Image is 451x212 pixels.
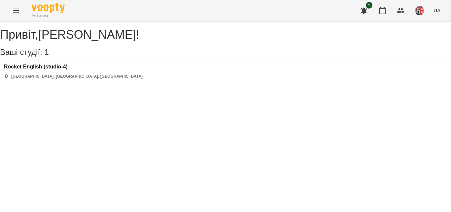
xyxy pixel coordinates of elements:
[8,3,24,19] button: Menu
[434,7,440,14] span: UA
[415,6,424,15] img: d0017d71dfde334b29fd95c5111e321b.jpeg
[366,2,372,9] span: 9
[11,74,143,79] p: [GEOGRAPHIC_DATA], [GEOGRAPHIC_DATA], [GEOGRAPHIC_DATA]
[44,48,49,57] span: 1
[4,64,143,70] a: Rocket English (studio-4)
[32,3,65,13] img: Voopty Logo
[32,14,65,18] span: For Business
[431,4,443,17] button: UA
